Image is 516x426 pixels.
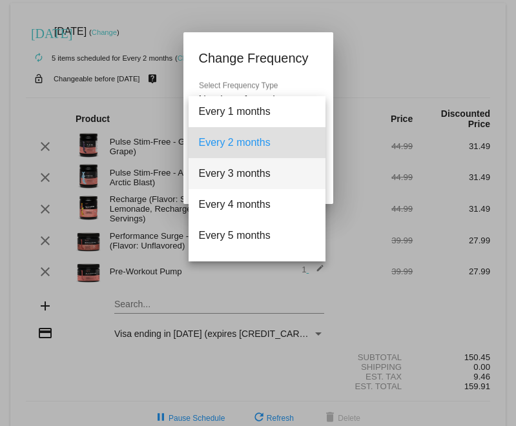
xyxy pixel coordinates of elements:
[199,127,315,158] span: Every 2 months
[199,220,315,251] span: Every 5 months
[199,96,315,127] span: Every 1 months
[199,189,315,220] span: Every 4 months
[199,158,315,189] span: Every 3 months
[199,251,315,282] span: Every 6 months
